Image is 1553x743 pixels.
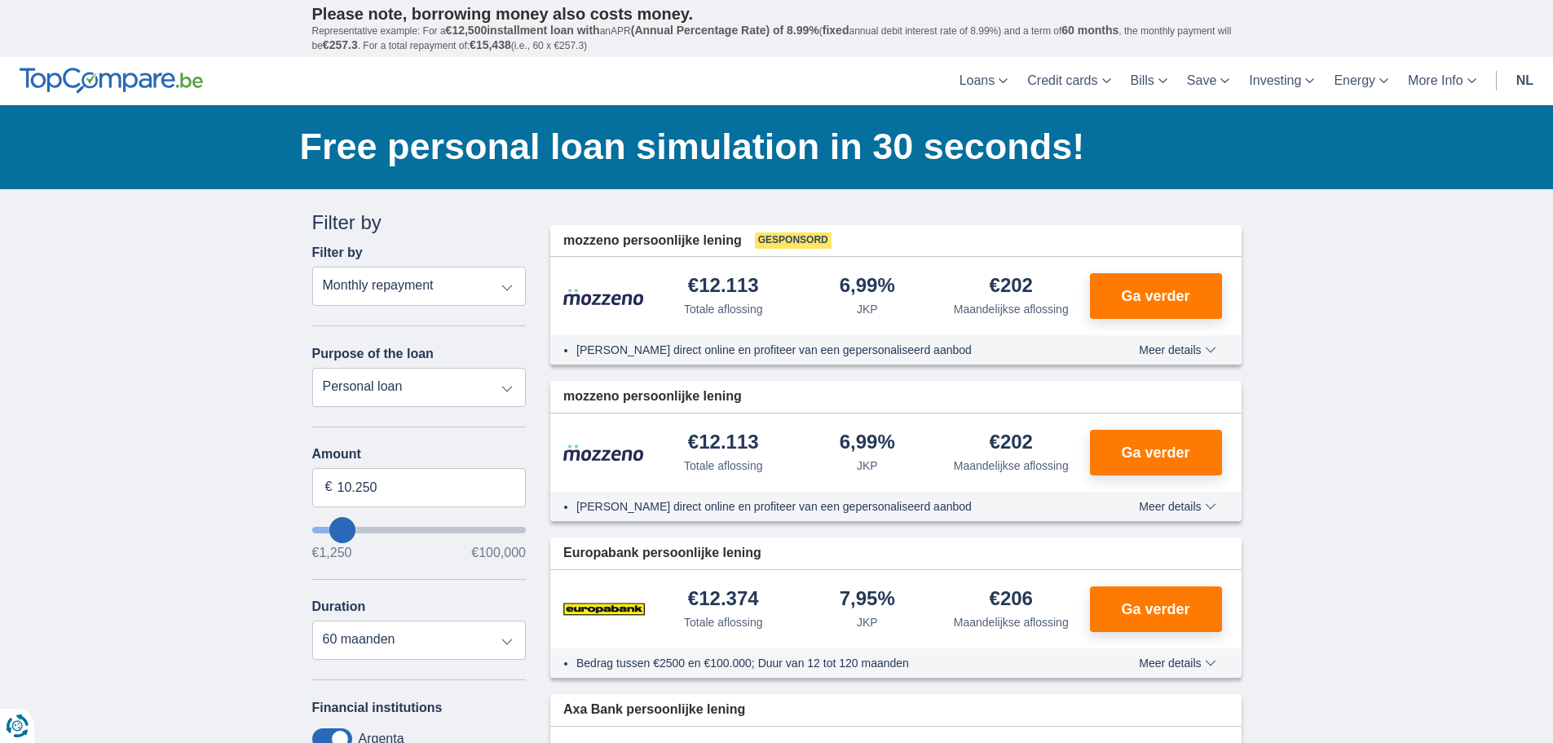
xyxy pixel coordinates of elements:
[1121,289,1189,303] span: Ga verder
[755,232,832,249] span: Gesponsord
[990,276,1033,298] div: €202
[312,701,443,714] font: Financial institutions
[312,25,446,37] font: Representative example: For a
[611,25,631,37] font: APR
[563,544,761,563] span: Europabank persoonlijke lening
[325,480,333,493] font: €
[1507,57,1543,105] a: nl
[1127,657,1228,670] button: Meer details
[1139,344,1215,356] span: Meer details
[312,245,363,259] font: Filter by
[1239,57,1324,105] a: Investing
[20,68,203,94] img: TopCompare
[312,211,382,233] font: Filter by
[684,458,763,474] div: Totale aflossing
[563,387,742,406] span: mozzeno persoonlijke lening
[1324,57,1398,105] a: Energy
[819,25,823,37] font: (
[1061,24,1118,37] font: 60 months
[1408,73,1463,87] font: More Info
[684,301,763,317] div: Totale aflossing
[312,447,361,461] font: Amount
[1090,586,1222,632] button: Ga verder
[446,24,488,37] font: €12,500
[1516,73,1533,87] font: nl
[1139,657,1215,669] span: Meer details
[470,38,511,51] font: €15,438
[857,614,878,630] div: JKP
[1090,430,1222,475] button: Ga verder
[1017,57,1120,105] a: Credit cards
[840,589,895,611] div: 7,95%
[823,24,849,37] font: fixed
[1131,73,1154,87] font: Bills
[954,301,1069,317] div: Maandelijkse aflossing
[1398,57,1486,105] a: More Info
[563,589,645,630] img: product.pl.alt Europabank
[576,655,1079,671] li: Bedrag tussen €2500 en €100.000; Duur van 12 tot 120 maanden
[312,5,694,23] font: Please note, borrowing money also costs money.
[1121,57,1177,105] a: Bills
[1139,501,1215,512] span: Meer details
[954,458,1069,474] div: Maandelijkse aflossing
[563,701,745,719] span: Axa Bank persoonlijke lening
[1090,273,1222,319] button: Ga verder
[1127,500,1228,513] button: Meer details
[954,614,1069,630] div: Maandelijkse aflossing
[849,25,1061,37] font: annual debit interest rate of 8.99%) and a term of
[1187,73,1216,87] font: Save
[511,40,587,51] font: (i.e., 60 x €257.3)
[1249,73,1301,87] font: Investing
[1027,73,1097,87] font: Credit cards
[857,458,878,474] div: JKP
[688,432,759,454] div: €12.113
[1121,445,1189,460] span: Ga verder
[312,599,366,613] font: Duration
[688,276,759,298] div: €12.113
[1121,602,1189,617] span: Ga verder
[960,73,995,87] font: Loans
[840,276,895,298] div: 6,99%
[631,24,819,37] font: (Annual Percentage Rate) of 8.99%
[576,498,1079,515] li: [PERSON_NAME] direct online en profiteer van een gepersonaliseerd aanbod
[563,444,645,462] img: product.pl.alt Mozzeno
[990,589,1033,611] div: €206
[563,232,742,250] span: mozzeno persoonlijke lening
[312,527,527,533] input: wantToBorrow
[990,432,1033,454] div: €202
[323,38,358,51] font: €257.3
[1177,57,1239,105] a: Save
[563,288,645,306] img: product.pl.alt Mozzeno
[1334,73,1375,87] font: Energy
[358,40,470,51] font: . For a total repayment of:
[312,347,434,360] font: Purpose of the loan
[471,546,526,559] font: €100,000
[857,301,878,317] div: JKP
[684,614,763,630] div: Totale aflossing
[487,24,599,37] font: installment loan with
[576,342,1079,358] li: [PERSON_NAME] direct online en profiteer van een gepersonaliseerd aanbod
[300,126,1085,167] font: Free personal loan simulation in 30 seconds!
[600,25,611,37] font: an
[1127,343,1228,356] button: Meer details
[950,57,1018,105] a: Loans
[312,25,1232,51] font: , the monthly payment will be
[688,589,759,611] div: €12.374
[312,546,352,559] font: €1,250
[840,432,895,454] div: 6,99%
